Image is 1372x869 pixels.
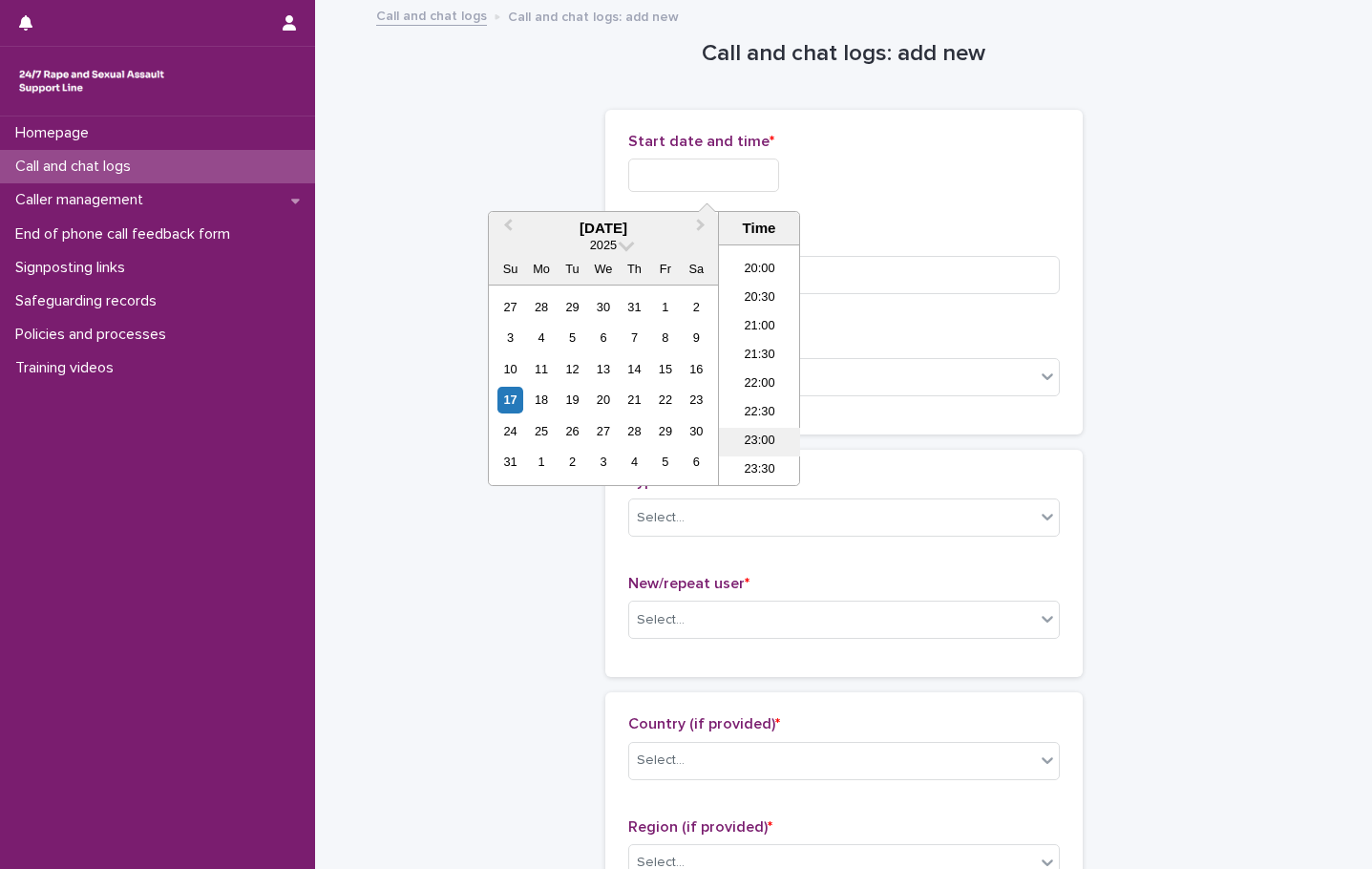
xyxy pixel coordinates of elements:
div: Choose Thursday, August 14th, 2025 [622,356,647,382]
div: Select... [637,610,685,630]
li: 22:00 [719,371,800,399]
div: [DATE] [489,220,718,237]
div: Choose Thursday, August 21st, 2025 [622,387,647,413]
h1: Call and chat logs: add new [605,40,1083,68]
p: Homepage [8,124,104,142]
div: Choose Tuesday, August 5th, 2025 [559,325,585,350]
li: 20:00 [719,256,800,285]
span: New/repeat user [628,576,749,591]
p: Safeguarding records [8,292,172,310]
div: Select... [637,751,685,771]
p: Call and chat logs [8,158,146,176]
div: Choose Sunday, August 3rd, 2025 [497,325,523,350]
p: Caller management [8,191,158,209]
div: Choose Sunday, August 10th, 2025 [497,356,523,382]
div: Choose Wednesday, September 3rd, 2025 [590,449,616,475]
div: Choose Tuesday, August 12th, 2025 [559,356,585,382]
div: Choose Saturday, August 30th, 2025 [684,418,709,444]
a: Call and chat logs [376,4,487,26]
div: Su [497,256,523,282]
div: Choose Friday, August 22nd, 2025 [652,387,678,413]
div: Choose Monday, July 28th, 2025 [528,294,554,320]
p: Training videos [8,359,129,377]
div: Choose Sunday, July 27th, 2025 [497,294,523,320]
div: Choose Tuesday, August 19th, 2025 [559,387,585,413]
div: Time [724,220,794,237]
li: 22:30 [719,399,800,428]
div: Choose Tuesday, July 29th, 2025 [559,294,585,320]
div: Mo [528,256,554,282]
div: Sa [684,256,709,282]
div: Choose Sunday, August 24th, 2025 [497,418,523,444]
button: Next Month [687,214,718,244]
li: 23:00 [719,428,800,456]
div: Choose Thursday, July 31st, 2025 [622,294,647,320]
div: Choose Friday, September 5th, 2025 [652,449,678,475]
div: Choose Monday, August 11th, 2025 [528,356,554,382]
div: Choose Friday, August 1st, 2025 [652,294,678,320]
div: We [590,256,616,282]
li: 21:30 [719,342,800,371]
div: Choose Wednesday, July 30th, 2025 [590,294,616,320]
div: Choose Sunday, August 17th, 2025 [497,387,523,413]
div: Choose Friday, August 29th, 2025 [652,418,678,444]
div: Choose Friday, August 15th, 2025 [652,356,678,382]
p: Signposting links [8,259,140,277]
div: Choose Tuesday, August 26th, 2025 [559,418,585,444]
li: 23:30 [719,456,800,485]
div: Choose Monday, August 25th, 2025 [528,418,554,444]
p: Call and chat logs: add new [508,5,679,26]
div: Choose Wednesday, August 13th, 2025 [590,356,616,382]
div: Choose Thursday, August 7th, 2025 [622,325,647,350]
div: Th [622,256,647,282]
div: Choose Wednesday, August 27th, 2025 [590,418,616,444]
li: 20:30 [719,285,800,313]
div: Choose Thursday, September 4th, 2025 [622,449,647,475]
div: Choose Saturday, August 16th, 2025 [684,356,709,382]
div: Choose Monday, August 4th, 2025 [528,325,554,350]
div: Fr [652,256,678,282]
div: Choose Friday, August 8th, 2025 [652,325,678,350]
div: Choose Wednesday, August 20th, 2025 [590,387,616,413]
div: Choose Tuesday, September 2nd, 2025 [559,449,585,475]
span: Region (if provided) [628,819,772,835]
span: 2025 [590,238,617,252]
div: Choose Saturday, August 23rd, 2025 [684,387,709,413]
div: month 2025-08 [495,291,711,477]
li: 21:00 [719,313,800,342]
div: Choose Monday, September 1st, 2025 [528,449,554,475]
div: Choose Saturday, September 6th, 2025 [684,449,709,475]
div: Tu [559,256,585,282]
div: Choose Saturday, August 9th, 2025 [684,325,709,350]
p: End of phone call feedback form [8,225,245,244]
div: Choose Saturday, August 2nd, 2025 [684,294,709,320]
div: Choose Wednesday, August 6th, 2025 [590,325,616,350]
div: Choose Thursday, August 28th, 2025 [622,418,647,444]
button: Previous Month [491,214,521,244]
img: rhQMoQhaT3yELyF149Cw [15,62,168,100]
span: Start date and time [628,134,774,149]
div: Select... [637,508,685,528]
div: Choose Monday, August 18th, 2025 [528,387,554,413]
span: Country (if provided) [628,716,780,731]
div: Choose Sunday, August 31st, 2025 [497,449,523,475]
p: Policies and processes [8,326,181,344]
